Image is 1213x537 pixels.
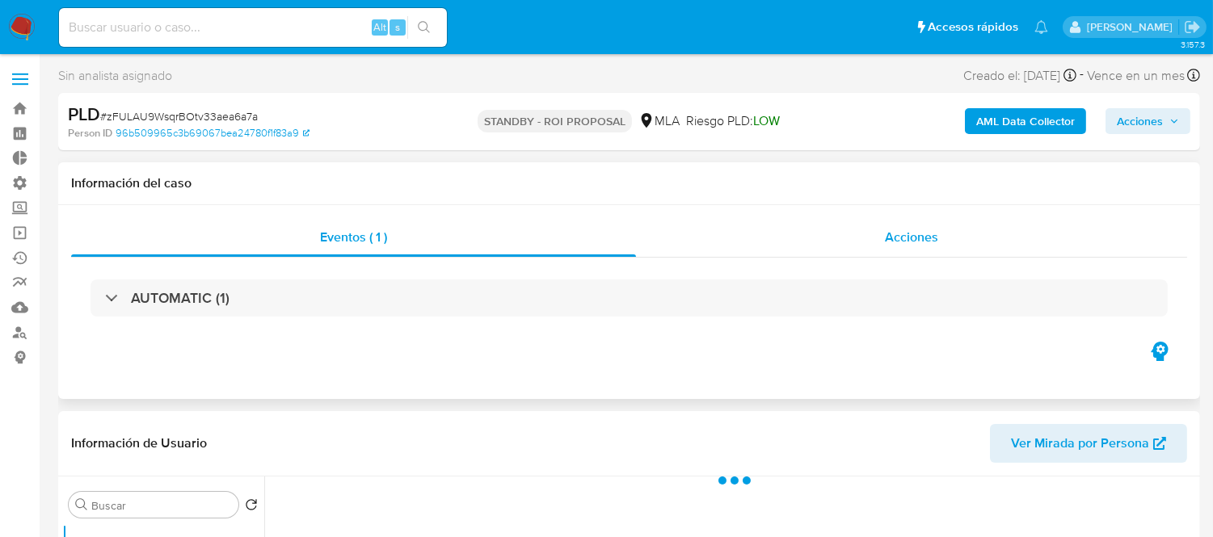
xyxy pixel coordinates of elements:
a: 96b509965c3b69067bea24780f1f83a9 [116,126,310,141]
p: zoe.breuer@mercadolibre.com [1087,19,1178,35]
h3: AUTOMATIC (1) [131,289,230,307]
button: Buscar [75,498,88,511]
span: s [395,19,400,35]
span: Riesgo PLD: [686,112,780,130]
span: Acciones [1117,108,1163,134]
button: Ver Mirada por Persona [990,424,1187,463]
span: Vence en un mes [1087,67,1185,85]
p: STANDBY - ROI PROPOSAL [478,110,632,132]
span: # zFULAU9WsqrBOtv33aea6a7a [100,108,258,124]
input: Buscar usuario o caso... [59,17,447,38]
span: Sin analista asignado [58,67,172,85]
div: MLA [638,112,680,130]
div: Creado el: [DATE] [963,65,1076,86]
span: Eventos ( 1 ) [320,228,387,246]
h1: Información de Usuario [71,435,207,451]
b: Person ID [68,126,112,141]
b: PLD [68,101,100,127]
span: - [1080,65,1084,86]
h1: Información del caso [71,175,1187,191]
span: Accesos rápidos [928,19,1018,36]
input: Buscar [91,498,232,513]
button: Volver al orden por defecto [245,498,258,516]
span: LOW [753,111,780,130]
span: Alt [373,19,386,35]
button: Acciones [1106,108,1190,134]
button: search-icon [407,16,440,39]
span: Acciones [885,228,938,246]
button: AML Data Collector [965,108,1086,134]
b: AML Data Collector [976,108,1075,134]
div: AUTOMATIC (1) [91,279,1168,317]
a: Salir [1184,19,1201,36]
a: Notificaciones [1034,20,1048,34]
span: Ver Mirada por Persona [1011,424,1149,463]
